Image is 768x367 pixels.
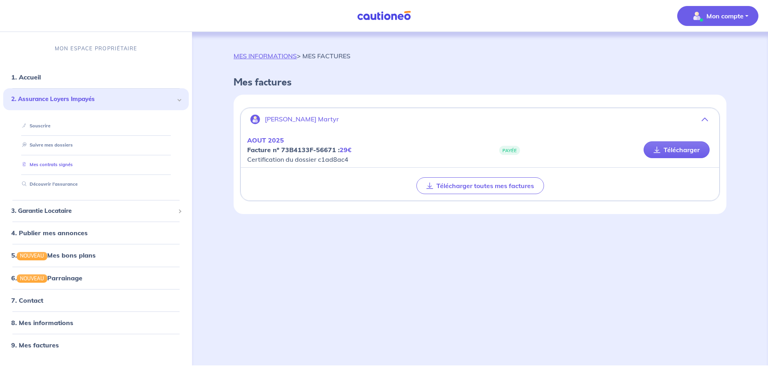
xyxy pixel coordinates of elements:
[13,119,179,133] div: Souscrire
[11,206,175,216] span: 3. Garantie Locataire
[3,270,189,286] div: 6.NOUVEAUParrainage
[3,88,189,110] div: 2. Assurance Loyers Impayés
[247,146,352,154] strong: Facture nº 73B4133F-56671 :
[3,315,189,331] div: 8. Mes informations
[234,77,726,88] h4: Mes factures
[3,69,189,85] div: 1. Accueil
[706,11,744,21] p: Mon compte
[19,142,73,148] a: Suivre mes dossiers
[11,319,73,327] a: 8. Mes informations
[11,341,59,349] a: 9. Mes factures
[55,45,137,52] p: MON ESPACE PROPRIÉTAIRE
[241,110,719,129] button: [PERSON_NAME] Martyr
[3,247,189,263] div: 5.NOUVEAUMes bons plans
[11,296,43,304] a: 7. Contact
[247,135,480,164] p: Certification du dossier c1ad8ac4
[13,178,179,191] div: Découvrir l'assurance
[3,292,189,308] div: 7. Contact
[19,181,78,187] a: Découvrir l'assurance
[250,115,260,124] img: illu_account.svg
[3,203,189,219] div: 3. Garantie Locataire
[19,123,50,129] a: Souscrire
[3,225,189,241] div: 4. Publier mes annonces
[13,139,179,152] div: Suivre mes dossiers
[416,177,544,194] button: Télécharger toutes mes factures
[13,158,179,171] div: Mes contrats signés
[11,274,82,282] a: 6.NOUVEAUParrainage
[3,337,189,353] div: 9. Mes factures
[11,229,88,237] a: 4. Publier mes annonces
[499,146,520,155] span: PAYÉE
[234,51,350,61] p: > MES FACTURES
[354,11,414,21] img: Cautioneo
[690,10,703,22] img: illu_account_valid_menu.svg
[644,141,710,158] a: Télécharger
[677,6,758,26] button: illu_account_valid_menu.svgMon compte
[247,136,284,144] em: AOUT 2025
[19,162,73,167] a: Mes contrats signés
[11,251,96,259] a: 5.NOUVEAUMes bons plans
[234,52,297,60] a: MES INFORMATIONS
[11,95,175,104] span: 2. Assurance Loyers Impayés
[340,146,352,154] em: 29€
[11,73,41,81] a: 1. Accueil
[265,115,339,123] p: [PERSON_NAME] Martyr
